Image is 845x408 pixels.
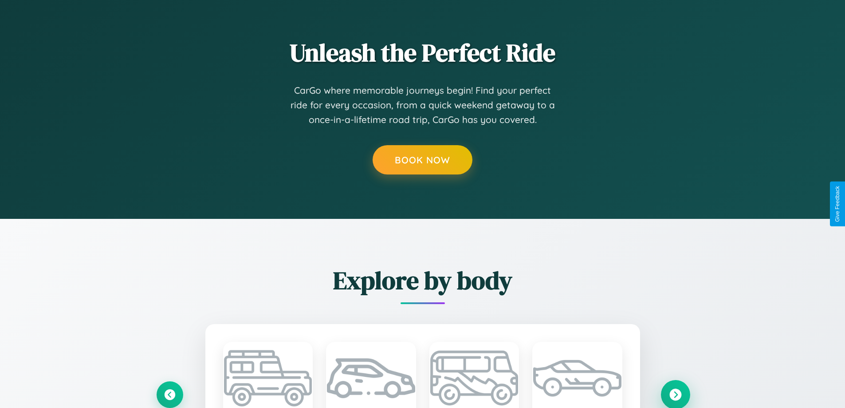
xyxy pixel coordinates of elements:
[157,36,689,70] h2: Unleash the Perfect Ride
[834,186,841,222] div: Give Feedback
[290,83,556,127] p: CarGo where memorable journeys begin! Find your perfect ride for every occasion, from a quick wee...
[157,263,689,297] h2: Explore by body
[373,145,472,174] button: Book Now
